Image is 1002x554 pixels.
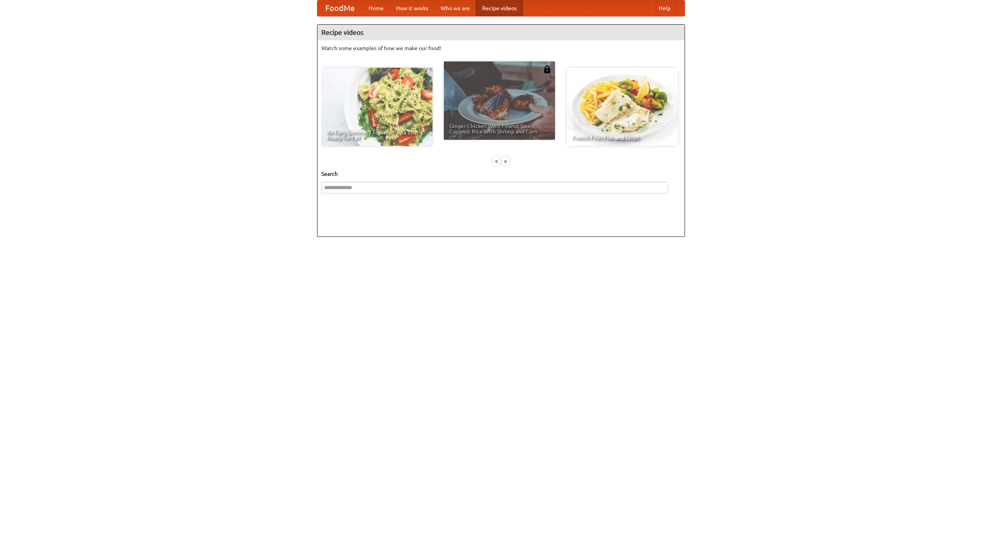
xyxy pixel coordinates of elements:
[476,0,523,16] a: Recipe videos
[390,0,434,16] a: How it works
[434,0,476,16] a: Who we are
[572,135,672,141] span: French Fries Fish and Chips
[652,0,677,16] a: Help
[327,130,427,141] span: An Easy, Summery Tomato Pasta That's Ready for Fall
[321,170,681,178] h5: Search
[493,156,500,166] div: «
[317,0,362,16] a: FoodMe
[362,0,390,16] a: Home
[502,156,509,166] div: »
[321,44,681,52] p: Watch some examples of how we make our food!
[321,68,433,146] a: An Easy, Summery Tomato Pasta That's Ready for Fall
[567,68,678,146] a: French Fries Fish and Chips
[317,25,685,40] h4: Recipe videos
[543,65,551,73] img: 483408.png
